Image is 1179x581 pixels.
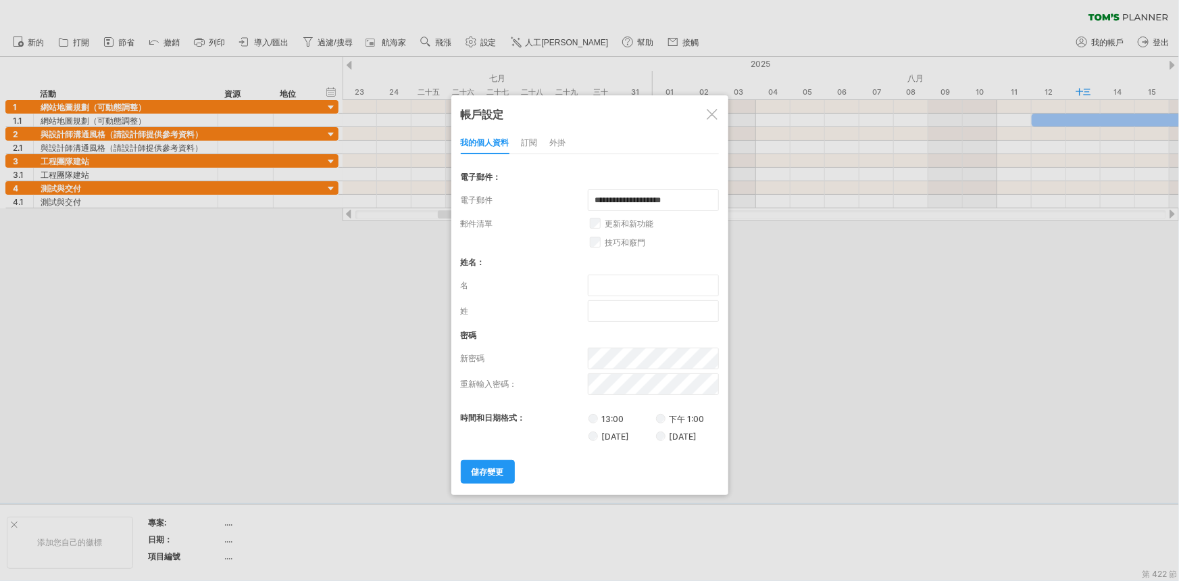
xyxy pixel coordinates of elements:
[605,237,646,248] font: 技巧和竅門
[588,432,598,441] input: [DATE]
[522,137,538,147] font: 訂閱
[461,306,469,316] font: 姓
[461,108,504,121] font: 帳戶設定
[461,195,493,205] font: 電子郵件
[461,280,469,290] font: 名
[461,172,501,182] font: 電子郵件：
[461,379,518,389] font: 重新輸入密碼：
[461,137,509,147] font: 我的個人資料
[588,414,598,423] input: 13:00
[670,432,697,442] font: [DATE]
[461,218,493,229] font: 郵件清單
[461,330,477,340] font: 密碼
[602,432,630,442] font: [DATE]
[461,353,485,363] font: 新密碼
[472,467,504,477] font: 儲存變更
[670,414,705,424] font: 下午 1:00
[605,218,654,229] font: 更新和新功能
[602,414,624,424] font: 13:00
[656,432,666,441] input: [DATE]
[461,460,515,484] a: 儲存變更
[461,413,526,423] font: 時間和日期格式：
[461,257,485,267] font: 姓名：
[550,137,566,147] font: 外掛
[656,414,666,423] input: 下午 1:00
